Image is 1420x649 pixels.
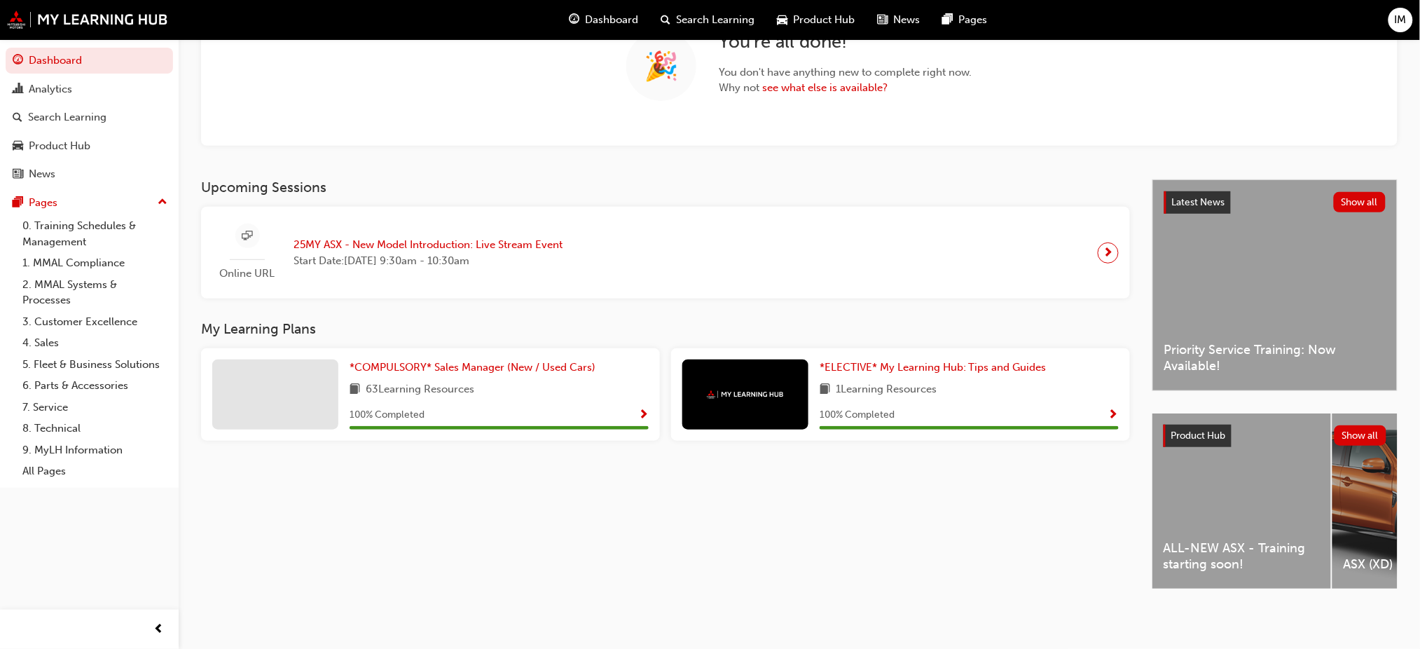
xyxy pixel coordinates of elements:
button: Show all [1335,425,1387,446]
a: search-iconSearch Learning [650,6,766,34]
img: mmal [7,11,168,29]
span: News [894,12,921,28]
a: 4. Sales [17,332,173,354]
span: chart-icon [13,83,23,96]
a: ALL-NEW ASX - Training starting soon! [1152,414,1331,589]
a: 8. Technical [17,418,173,439]
a: 7. Service [17,397,173,418]
a: 5. Fleet & Business Solutions [17,354,173,376]
a: Product Hub [6,133,173,159]
a: news-iconNews [867,6,932,34]
a: pages-iconPages [932,6,999,34]
a: Dashboard [6,48,173,74]
a: *COMPULSORY* Sales Manager (New / Used Cars) [350,360,601,376]
a: 2. MMAL Systems & Processes [17,274,173,311]
button: Pages [6,190,173,216]
a: 3. Customer Excellence [17,311,173,333]
div: Search Learning [28,109,106,125]
span: 100 % Completed [820,407,895,423]
span: You don't have anything new to complete right now. [719,64,972,81]
span: car-icon [13,140,23,153]
a: 0. Training Schedules & Management [17,215,173,252]
a: 6. Parts & Accessories [17,375,173,397]
span: Priority Service Training: Now Available! [1164,342,1386,374]
span: book-icon [820,381,830,399]
span: *ELECTIVE* My Learning Hub: Tips and Guides [820,361,1047,374]
button: IM [1388,8,1413,32]
span: prev-icon [154,621,165,638]
span: sessionType_ONLINE_URL-icon [242,228,253,245]
span: search-icon [13,111,22,124]
a: 9. MyLH Information [17,439,173,461]
a: All Pages [17,460,173,482]
a: News [6,161,173,187]
span: Online URL [212,266,282,282]
span: car-icon [778,11,788,29]
a: Latest NewsShow allPriority Service Training: Now Available! [1152,179,1398,391]
a: 1. MMAL Compliance [17,252,173,274]
a: Online URL25MY ASX - New Model Introduction: Live Stream EventStart Date:[DATE] 9:30am - 10:30am [212,218,1119,287]
span: *COMPULSORY* Sales Manager (New / Used Cars) [350,361,595,374]
div: Analytics [29,81,72,97]
span: IM [1395,12,1407,28]
button: Show Progress [638,407,649,424]
span: 63 Learning Resources [366,381,474,399]
span: 1 Learning Resources [836,381,937,399]
span: 25MY ASX - New Model Introduction: Live Stream Event [294,237,563,253]
span: Start Date: [DATE] 9:30am - 10:30am [294,253,563,269]
span: up-icon [158,193,167,212]
h2: You're all done! [719,31,972,53]
span: news-icon [878,11,888,29]
span: Product Hub [794,12,855,28]
a: Product HubShow all [1164,425,1386,447]
div: Product Hub [29,138,90,154]
span: Why not [719,80,972,96]
span: Show Progress [1108,409,1119,422]
button: Show Progress [1108,407,1119,424]
span: news-icon [13,168,23,181]
a: Latest NewsShow all [1164,191,1386,214]
a: Search Learning [6,104,173,130]
a: *ELECTIVE* My Learning Hub: Tips and Guides [820,360,1052,376]
span: search-icon [661,11,671,29]
span: ALL-NEW ASX - Training starting soon! [1164,540,1320,572]
span: pages-icon [13,197,23,210]
span: guage-icon [13,55,23,67]
span: Product Hub [1171,430,1226,442]
span: pages-icon [943,11,953,29]
span: book-icon [350,381,360,399]
span: 100 % Completed [350,407,425,423]
a: guage-iconDashboard [558,6,650,34]
button: DashboardAnalyticsSearch LearningProduct HubNews [6,45,173,190]
span: guage-icon [570,11,580,29]
button: Show all [1334,192,1386,212]
h3: My Learning Plans [201,321,1130,337]
a: see what else is available? [762,81,888,94]
a: Analytics [6,76,173,102]
span: Search Learning [677,12,755,28]
span: next-icon [1103,243,1114,263]
div: Pages [29,195,57,211]
span: Pages [959,12,988,28]
span: Show Progress [638,409,649,422]
a: car-iconProduct Hub [766,6,867,34]
div: News [29,166,55,182]
span: 🎉 [644,58,679,74]
span: Dashboard [586,12,639,28]
h3: Upcoming Sessions [201,179,1130,196]
span: Latest News [1172,196,1225,208]
img: mmal [707,390,784,399]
